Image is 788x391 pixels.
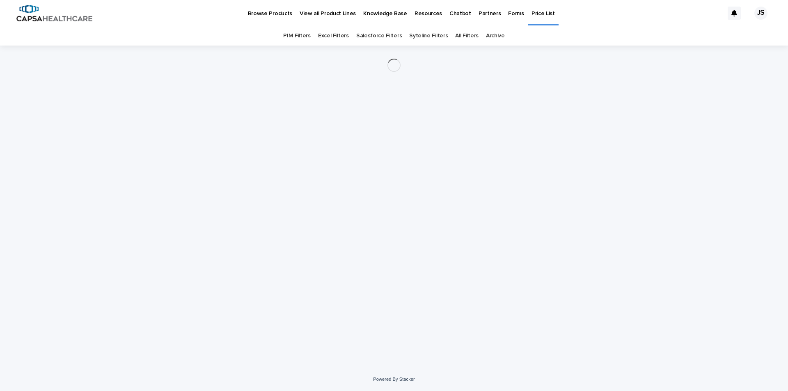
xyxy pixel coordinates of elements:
a: Salesforce Filters [356,26,402,46]
a: Excel Filters [318,26,349,46]
a: Archive [486,26,505,46]
img: B5p4sRfuTuC72oLToeu7 [16,5,92,21]
div: JS [754,7,767,20]
a: All Filters [455,26,479,46]
a: Syteline Filters [409,26,448,46]
a: Powered By Stacker [373,377,415,382]
a: PIM Filters [283,26,311,46]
